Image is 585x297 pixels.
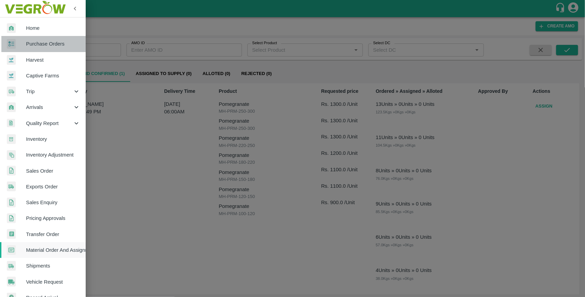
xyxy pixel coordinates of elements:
img: shipments [7,261,16,271]
img: sales [7,213,16,223]
img: centralMaterial [7,245,16,255]
img: delivery [7,87,16,97]
span: Purchase Orders [26,40,80,48]
img: vehicle [7,277,16,287]
span: Quality Report [26,120,73,127]
span: Sales Order [26,167,80,175]
img: sales [7,198,16,208]
img: whArrival [7,23,16,33]
span: Shipments [26,262,80,270]
img: whTransfer [7,229,16,239]
span: Pricing Approvals [26,214,80,222]
span: Home [26,24,80,32]
span: Inventory Adjustment [26,151,80,159]
img: reciept [7,39,16,49]
span: Exports Order [26,183,80,190]
img: shipments [7,182,16,191]
img: sales [7,166,16,176]
span: Trip [26,88,73,95]
span: Material Order And Assignment [26,246,80,254]
img: harvest [7,55,16,65]
img: qualityReport [7,119,15,127]
span: Captive Farms [26,72,80,79]
img: whInventory [7,134,16,144]
span: Sales Enquiry [26,199,80,206]
img: harvest [7,71,16,81]
img: whArrival [7,102,16,112]
span: Transfer Order [26,231,80,238]
span: Harvest [26,56,80,64]
span: Arrivals [26,103,73,111]
span: Inventory [26,135,80,143]
span: Vehicle Request [26,278,80,286]
img: inventory [7,150,16,160]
